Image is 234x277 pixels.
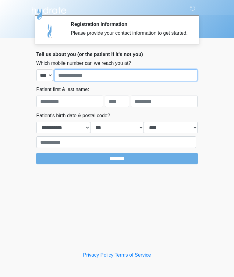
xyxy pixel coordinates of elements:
[36,112,110,119] label: Patient's birth date & postal code?
[113,252,115,258] a: |
[71,30,189,37] div: Please provide your contact information to get started.
[36,60,131,67] label: Which mobile number can we reach you at?
[36,86,89,93] label: Patient first & last name:
[115,252,151,258] a: Terms of Service
[36,51,198,57] h2: Tell us about you (or the patient if it's not you)
[30,5,67,20] img: Hydrate IV Bar - Arcadia Logo
[41,21,59,40] img: Agent Avatar
[83,252,114,258] a: Privacy Policy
